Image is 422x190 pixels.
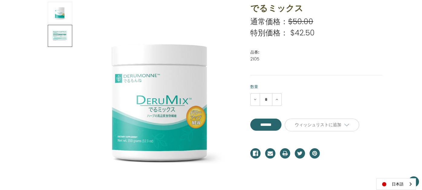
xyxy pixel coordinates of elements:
[250,28,288,38] span: 特別価格：
[250,2,382,15] h1: でるミックス
[377,179,416,190] a: 日本語
[376,178,416,190] div: Language
[250,16,288,27] span: 通常価格：
[52,3,67,23] img: でるミックス
[288,16,313,27] span: $50.00
[250,56,382,62] dd: 2105
[295,122,341,127] span: ウィッシュリストに追加
[376,178,416,190] aside: Language selected: 日本語
[280,148,290,159] a: プリント
[250,49,381,55] dt: 品番:
[250,84,382,90] label: 数量
[285,119,359,131] a: ウィッシュリストに追加
[86,26,237,177] img: でるミックス
[52,26,67,46] img: でるミックス
[290,28,315,38] span: $42.50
